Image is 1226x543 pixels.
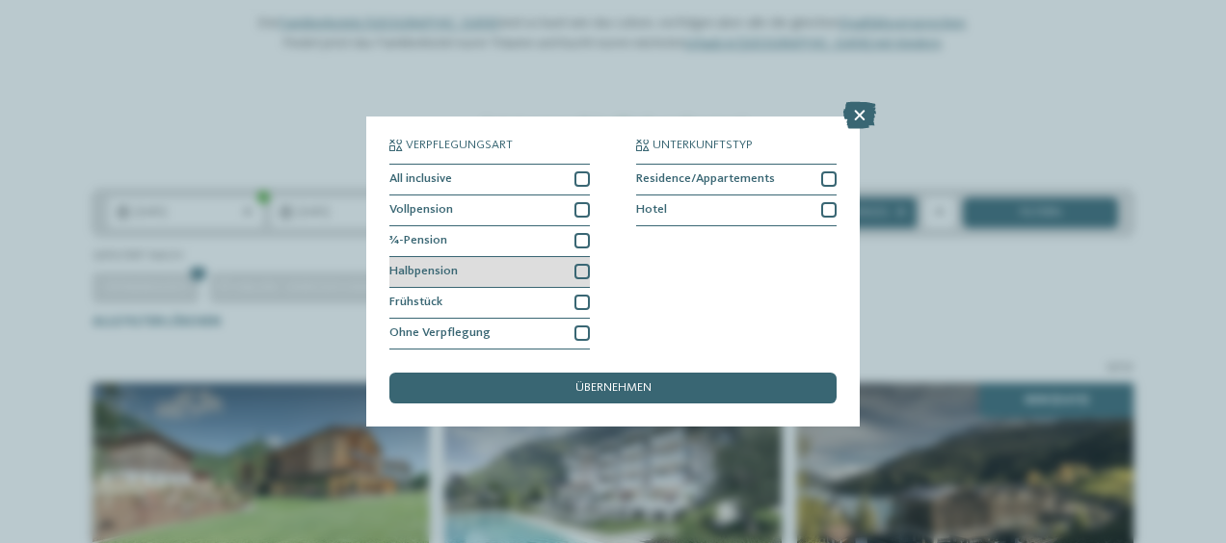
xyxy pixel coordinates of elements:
span: ¾-Pension [389,235,447,247]
span: Unterkunftstyp [653,140,753,152]
span: Frühstück [389,297,442,309]
span: All inclusive [389,173,452,186]
span: Vollpension [389,204,453,217]
span: Residence/Appartements [636,173,775,186]
span: übernehmen [575,382,652,395]
span: Halbpension [389,266,458,278]
span: Verpflegungsart [406,140,513,152]
span: Ohne Verpflegung [389,327,491,340]
span: Hotel [636,204,667,217]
